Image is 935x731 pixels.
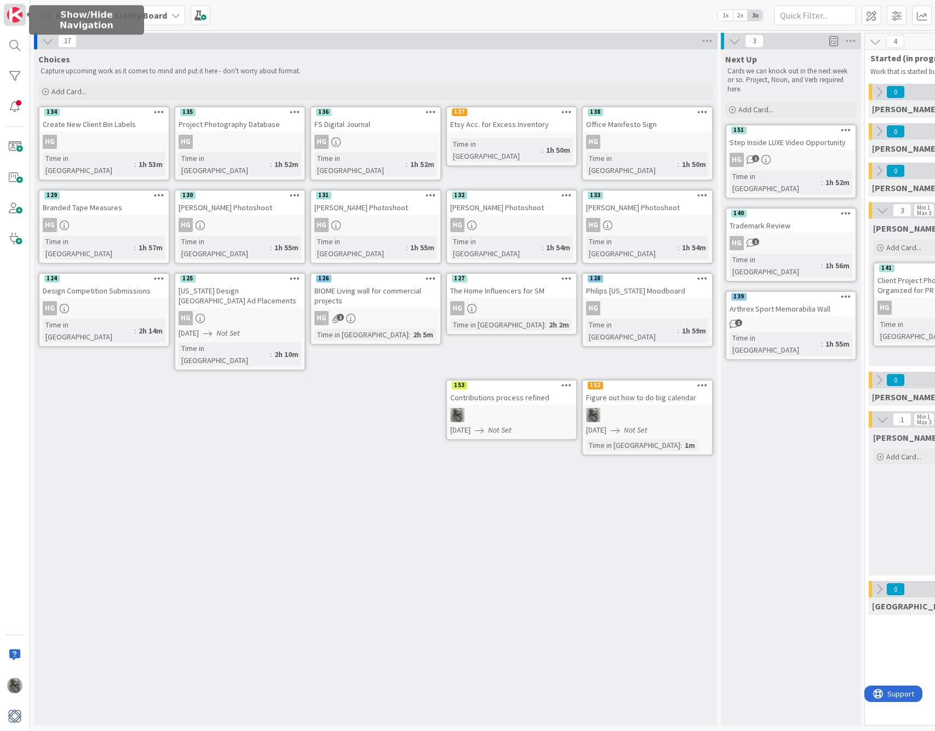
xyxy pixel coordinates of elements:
div: Project Photography Database [175,117,305,131]
div: 139Arthrex Sport Memorabilia Wall [726,292,856,316]
img: avatar [7,709,22,724]
div: 132 [452,192,467,199]
a: 153Contributions process refinedPA[DATE]Not Set [446,379,577,440]
span: : [821,260,823,272]
div: 1h 50m [543,144,573,156]
div: 140 [726,209,856,218]
a: 139Arthrex Sport Memorabilia WallTime in [GEOGRAPHIC_DATA]:1h 55m [725,291,857,360]
div: 151 [726,125,856,135]
div: 128Philips [US_STATE] Moodboard [583,274,712,298]
div: 139 [731,293,747,301]
div: 127 [447,274,576,284]
div: 135Project Photography Database [175,107,305,131]
div: 141 [879,264,894,272]
div: 130 [180,192,196,199]
div: Arthrex Sport Memorabilia Wall [726,302,856,316]
div: 134 [44,108,60,116]
div: HG [877,301,892,315]
a: 151Step Inside LUXE Video OpportunityHGTime in [GEOGRAPHIC_DATA]:1h 52m [725,124,857,199]
span: 0 [886,373,905,387]
span: : [270,241,272,254]
div: 135 [180,108,196,116]
div: Design Competition Submissions [39,284,169,298]
span: 0 [886,164,905,177]
div: Time in [GEOGRAPHIC_DATA] [730,254,821,278]
div: HG [447,218,576,232]
div: 134 [39,107,169,117]
img: PA [7,678,22,693]
div: Time in [GEOGRAPHIC_DATA] [43,152,134,176]
div: HG [179,218,193,232]
span: Add Card... [51,87,87,96]
div: 131 [316,192,331,199]
div: 129Branded Tape Measures [39,191,169,215]
div: 126 [311,274,440,284]
span: 3x [748,10,762,21]
div: 124 [39,274,169,284]
div: 127 [452,275,467,283]
span: 0 [886,125,905,138]
span: 3 [745,34,764,48]
span: : [409,329,410,341]
div: HG [39,135,169,149]
span: 1 [893,413,911,426]
span: Support [23,2,50,15]
div: Min 1 [917,205,930,210]
div: HG [450,218,464,232]
div: Figure out how to do big calendar [583,390,712,405]
div: HG [586,135,600,149]
input: Quick Filter... [774,5,856,25]
div: 139 [726,292,856,302]
div: Time in [GEOGRAPHIC_DATA] [43,319,134,343]
span: 4 [886,35,904,48]
a: 138Office Manifesto SignHGTime in [GEOGRAPHIC_DATA]:1h 50m [582,106,713,181]
span: Add Card... [738,105,773,114]
div: 152 [583,381,712,390]
div: HG [39,301,169,315]
p: Capture upcoming work as it comes to mind and put it here - don't worry about format. [41,67,711,76]
span: : [678,325,679,337]
div: Max 3 [917,419,931,425]
div: HG [179,135,193,149]
a: 124Design Competition SubmissionsHGTime in [GEOGRAPHIC_DATA]:2h 14m [38,273,170,347]
div: 140 [731,210,747,217]
div: 132[PERSON_NAME] Photoshoot [447,191,576,215]
div: 1h 56m [823,260,852,272]
a: 152Figure out how to do big calendarPA[DATE]Not SetTime in [GEOGRAPHIC_DATA]:1m [582,379,713,456]
div: 131 [311,191,440,200]
div: Time in [GEOGRAPHIC_DATA] [730,170,821,194]
div: PA [447,408,576,422]
span: 3 [893,204,911,217]
div: 1h 52m [272,158,301,170]
div: 133 [588,192,603,199]
span: : [134,325,136,337]
div: HG [311,218,440,232]
div: Time in [GEOGRAPHIC_DATA] [586,235,678,260]
div: HG [311,311,440,325]
div: 137 [447,107,576,117]
div: 125 [175,274,305,284]
a: 133[PERSON_NAME] PhotoshootHGTime in [GEOGRAPHIC_DATA]:1h 54m [582,189,713,264]
a: 131[PERSON_NAME] PhotoshootHGTime in [GEOGRAPHIC_DATA]:1h 55m [310,189,441,264]
div: Time in [GEOGRAPHIC_DATA] [450,138,542,162]
div: HG [179,311,193,325]
div: Time in [GEOGRAPHIC_DATA] [450,235,542,260]
span: : [270,348,272,360]
div: Time in [GEOGRAPHIC_DATA] [586,439,680,451]
div: Contributions process refined [447,390,576,405]
a: 136FS Digital JournalHGTime in [GEOGRAPHIC_DATA]:1h 52m [310,106,441,181]
div: [US_STATE] Design [GEOGRAPHIC_DATA] Ad Placements [175,284,305,308]
a: 134Create New Client Bin LabelsHGTime in [GEOGRAPHIC_DATA]:1h 53m [38,106,170,181]
span: Add Card... [886,243,921,252]
a: 126BIOME Living wall for commercial projectsHGTime in [GEOGRAPHIC_DATA]:2h 5m [310,273,441,345]
div: 1h 50m [679,158,709,170]
div: 151Step Inside LUXE Video Opportunity [726,125,856,149]
div: HG [43,135,57,149]
div: 153Contributions process refined [447,381,576,405]
div: HG [583,218,712,232]
span: 1 [752,155,759,162]
div: HG [314,135,329,149]
div: 136 [311,107,440,117]
div: The Home Influencers for SM [447,284,576,298]
div: 138 [583,107,712,117]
